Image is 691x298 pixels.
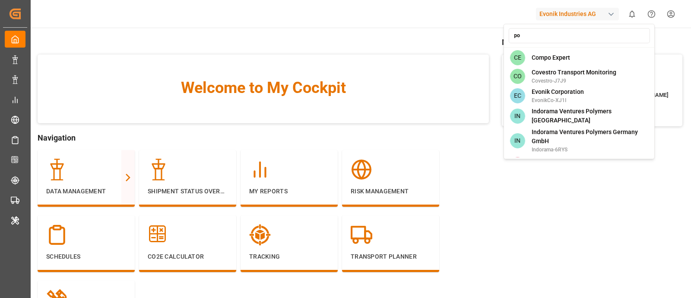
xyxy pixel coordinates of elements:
span: Evonik Corporation [532,87,584,96]
span: Ingredion Incorporated [532,156,595,165]
span: Covestro Transport Monitoring [532,68,616,77]
span: CO [510,69,525,84]
input: Search an account... [508,28,650,43]
span: EC [510,88,525,103]
span: Indorama-6RYS [532,146,648,154]
span: Covestro-J7J9 [532,77,616,85]
span: Compo Expert [532,53,570,62]
span: IN [510,133,525,148]
span: IN [510,109,525,124]
span: Indorama Ventures Polymers Germany GmbH [532,128,648,146]
span: EvonikCo-XJ1I [532,96,584,104]
span: CE [510,50,525,65]
span: Indorama Ventures Polymers [GEOGRAPHIC_DATA] [532,107,648,125]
